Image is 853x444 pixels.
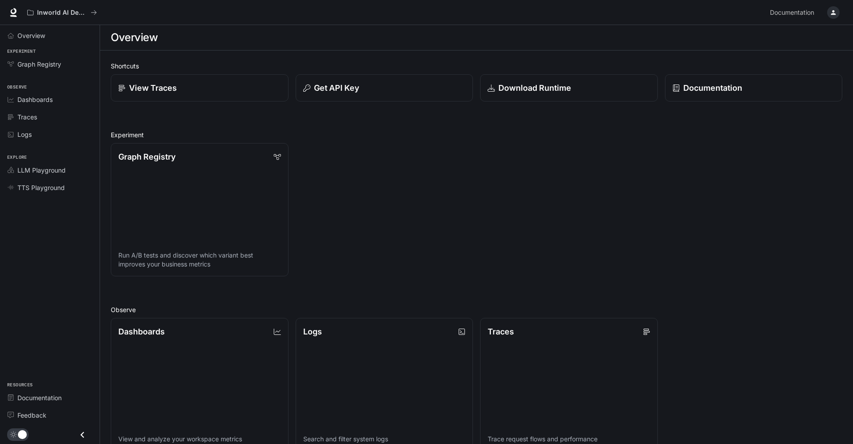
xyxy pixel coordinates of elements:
p: Get API Key [314,82,359,94]
a: Dashboards [4,92,96,107]
span: LLM Playground [17,165,66,175]
a: Logs [4,127,96,142]
a: Documentation [766,4,821,21]
button: All workspaces [23,4,101,21]
h2: Observe [111,305,842,314]
p: Documentation [683,82,742,94]
span: Logs [17,130,32,139]
a: Overview [4,28,96,43]
p: Graph Registry [118,151,176,163]
span: Dark mode toggle [18,429,27,439]
p: Download Runtime [498,82,571,94]
p: Dashboards [118,326,165,338]
span: Traces [17,112,37,122]
p: Trace request flows and performance [488,435,650,444]
p: Search and filter system logs [303,435,466,444]
p: View and analyze your workspace metrics [118,435,281,444]
a: TTS Playground [4,180,96,195]
h2: Experiment [111,130,842,140]
a: Graph RegistryRun A/B tests and discover which variant best improves your business metrics [111,143,289,276]
a: View Traces [111,74,289,101]
a: Feedback [4,407,96,423]
p: View Traces [129,82,177,94]
span: Dashboards [17,95,53,104]
span: Graph Registry [17,59,61,69]
a: Download Runtime [480,74,658,101]
p: Traces [488,326,514,338]
span: Documentation [770,7,814,18]
span: Overview [17,31,45,40]
h1: Overview [111,29,158,47]
a: Traces [4,109,96,125]
p: Inworld AI Demos [37,9,87,17]
span: TTS Playground [17,183,65,192]
a: Graph Registry [4,56,96,72]
a: LLM Playground [4,162,96,178]
a: Documentation [4,390,96,406]
button: Get API Key [296,74,473,101]
button: Close drawer [72,426,92,444]
h2: Shortcuts [111,61,842,71]
p: Logs [303,326,322,338]
p: Run A/B tests and discover which variant best improves your business metrics [118,251,281,269]
a: Documentation [665,74,843,101]
span: Feedback [17,410,46,420]
span: Documentation [17,393,62,402]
